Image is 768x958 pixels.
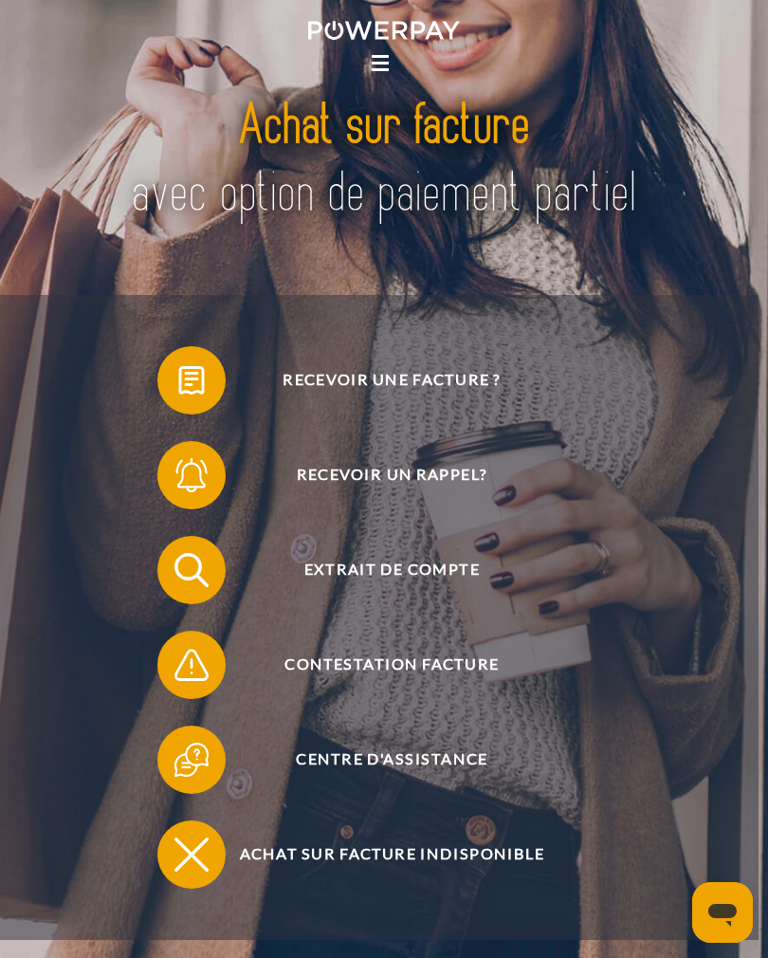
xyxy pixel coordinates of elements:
[171,359,213,402] img: qb_bill.svg
[183,820,601,889] span: Achat sur facture indisponible
[308,21,461,40] img: logo-powerpay-white.svg
[171,644,213,687] img: qb_warning.svg
[171,834,213,876] img: qb_close.svg
[692,882,753,943] iframe: Bouton de lancement de la fenêtre de messagerie, conversation en cours
[133,722,626,798] a: Centre d'assistance
[133,342,626,418] a: Recevoir une facture ?
[157,726,601,794] button: Centre d'assistance
[183,346,601,415] span: Recevoir une facture ?
[157,536,601,604] button: Extrait de compte
[133,532,626,608] a: Extrait de compte
[157,346,601,415] button: Recevoir une facture ?
[157,631,601,699] button: Contestation Facture
[183,631,601,699] span: Contestation Facture
[133,437,626,513] a: Recevoir un rappel?
[183,441,601,509] span: Recevoir un rappel?
[183,726,601,794] span: Centre d'assistance
[133,627,626,703] a: Contestation Facture
[171,739,213,782] img: qb_help.svg
[183,536,601,604] span: Extrait de compte
[133,817,626,893] a: Achat sur facture indisponible
[157,820,601,889] button: Achat sur facture indisponible
[157,441,601,509] button: Recevoir un rappel?
[171,454,213,497] img: qb_bell.svg
[121,74,647,246] img: title-powerpay_fr.svg
[171,549,213,592] img: qb_search.svg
